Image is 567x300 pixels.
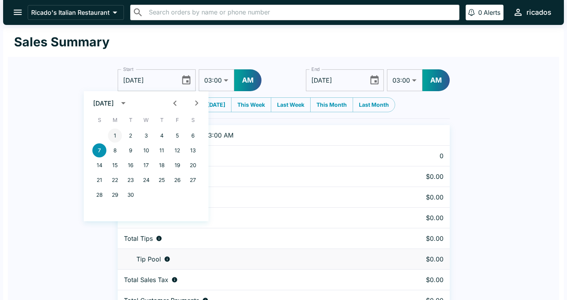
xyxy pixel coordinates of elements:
p: Ricado's Italian Restaurant [31,9,110,16]
button: 8 [108,143,122,157]
button: AM [234,69,261,91]
button: 14 [92,158,106,172]
span: Thursday [155,112,169,128]
input: mm/dd/yyyy [118,69,175,91]
p: $0.00 [390,214,443,222]
p: Total Tips [124,235,153,242]
p: [DATE] 03:00 AM to [DATE] 03:00 AM [124,131,378,139]
button: Choose date, selected date is Sep 8, 2025 [366,72,383,88]
button: 13 [186,143,200,157]
input: Search orders by name or phone number [147,7,456,18]
span: Monday [108,112,122,128]
button: 10 [139,143,153,157]
button: Ricado's Italian Restaurant [28,5,124,20]
button: 11 [155,143,169,157]
button: Last Week [271,97,311,112]
label: Start [123,66,133,72]
button: 17 [139,158,153,172]
button: AM [422,69,450,91]
button: 23 [124,173,138,187]
button: 12 [170,143,184,157]
button: 21 [92,173,106,187]
p: $0.00 [390,276,443,284]
input: mm/dd/yyyy [306,69,363,91]
button: open drawer [8,2,28,22]
button: 5 [170,129,184,143]
button: 3 [139,129,153,143]
button: This Month [310,97,353,112]
div: Fees paid by diners to restaurant [124,214,378,222]
button: 1 [108,129,122,143]
p: $0.00 [390,255,443,263]
button: calendar view is open, switch to year view [116,96,131,110]
p: Tip Pool [136,255,161,263]
button: 15 [108,158,122,172]
button: 22 [108,173,122,187]
button: Choose date, selected date is Sep 7, 2025 [178,72,194,88]
button: 27 [186,173,200,187]
button: This Week [231,97,271,112]
button: 9 [124,143,138,157]
button: Last Month [353,97,395,112]
button: 20 [186,158,200,172]
p: Alerts [484,9,500,16]
p: 0 [390,152,443,160]
span: Tuesday [124,112,138,128]
div: ricados [526,8,551,17]
button: 2 [124,129,138,143]
button: 7 [92,143,106,157]
button: 4 [155,129,169,143]
p: $0.00 [390,235,443,242]
div: Tips unclaimed by a waiter [124,255,378,263]
p: $0.00 [390,173,443,180]
button: 29 [108,188,122,202]
h1: Sales Summary [14,34,110,50]
p: $0.00 [390,193,443,201]
button: [DATE] [201,97,231,112]
button: 25 [155,173,169,187]
button: 16 [124,158,138,172]
div: [DATE] [93,99,114,107]
button: 24 [139,173,153,187]
p: Total Sales Tax [124,276,168,284]
button: 26 [170,173,184,187]
span: Saturday [186,112,200,128]
span: Friday [170,112,184,128]
button: ricados [510,4,555,21]
button: 28 [92,188,106,202]
button: 19 [170,158,184,172]
label: End [311,66,320,72]
div: Combined individual and pooled tips [124,235,378,242]
button: 6 [186,129,200,143]
button: Previous month [168,96,182,110]
div: Number of orders placed [124,152,378,160]
div: Aggregate order subtotals [124,173,378,180]
button: 18 [155,158,169,172]
div: Sales tax paid by diners [124,276,378,284]
p: 0 [478,9,482,16]
button: 30 [124,188,138,202]
button: Next month [189,96,204,110]
div: Fees paid by diners to Beluga [124,193,378,201]
span: Wednesday [139,112,153,128]
span: Sunday [92,112,106,128]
